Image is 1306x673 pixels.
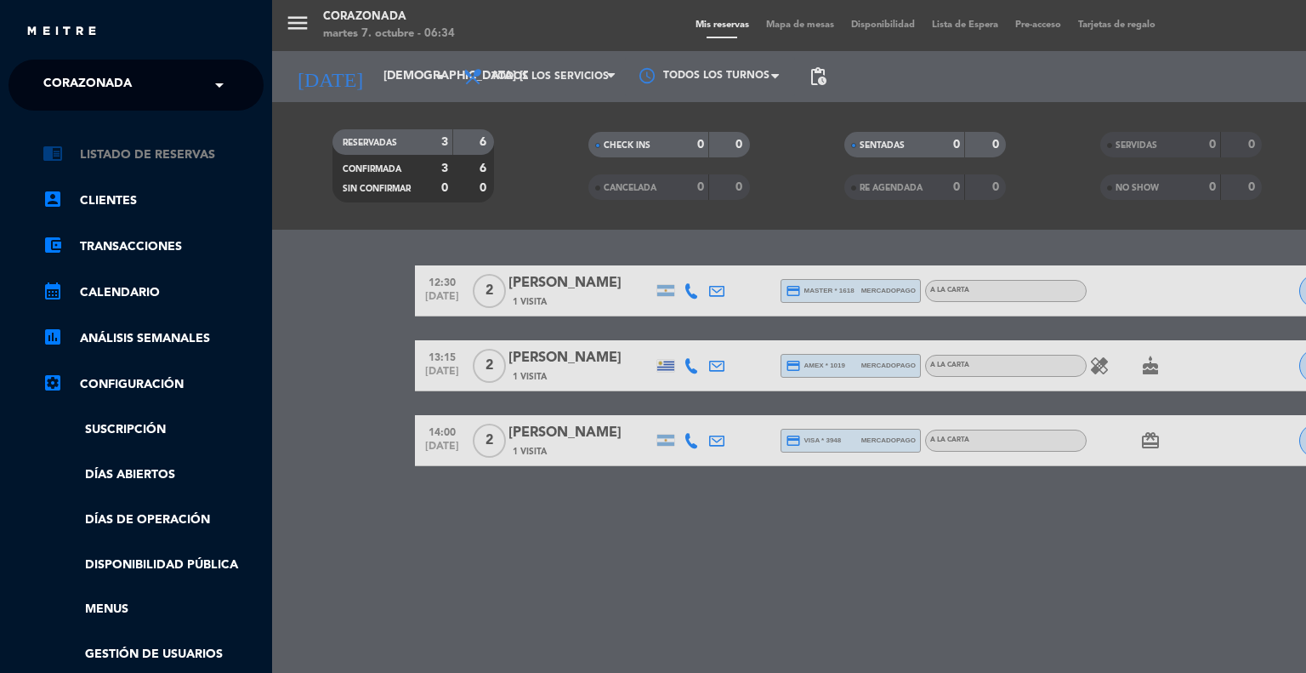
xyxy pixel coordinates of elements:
[43,374,264,395] a: Configuración
[43,67,132,103] span: Corazonada
[43,373,63,393] i: settings_applications
[43,556,264,575] a: Disponibilidad pública
[43,235,63,255] i: account_balance_wallet
[43,237,264,257] a: account_balance_walletTransacciones
[43,645,264,664] a: Gestión de usuarios
[43,510,264,530] a: Días de Operación
[43,465,264,485] a: Días abiertos
[43,281,63,301] i: calendar_month
[43,327,63,347] i: assessment
[43,143,63,163] i: chrome_reader_mode
[43,189,63,209] i: account_box
[43,191,264,211] a: account_boxClientes
[43,420,264,440] a: Suscripción
[43,600,264,619] a: Menus
[43,282,264,303] a: calendar_monthCalendario
[43,328,264,349] a: assessmentANÁLISIS SEMANALES
[43,145,264,165] a: chrome_reader_modeListado de Reservas
[26,26,98,38] img: MEITRE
